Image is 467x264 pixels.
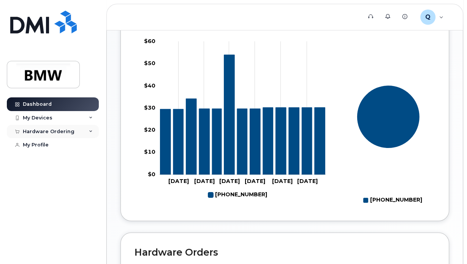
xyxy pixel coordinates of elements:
tspan: [DATE] [297,178,318,184]
tspan: $60 [144,38,155,45]
g: Series [356,85,420,148]
tspan: [DATE] [194,178,215,184]
tspan: $50 [144,60,155,67]
g: Legend [208,189,267,201]
h2: Hardware Orders [135,247,435,258]
g: 201-359-0707 [208,189,267,201]
tspan: $30 [144,104,155,111]
g: 201-359-0707 [160,55,325,175]
iframe: Messenger Launcher [434,231,461,258]
tspan: $40 [144,82,155,89]
span: Q [425,13,431,22]
g: Legend [363,194,422,207]
tspan: $0 [148,171,155,178]
g: Chart [356,85,422,207]
g: Chart [144,38,326,201]
tspan: [DATE] [272,178,293,184]
tspan: $10 [144,149,155,156]
tspan: $20 [144,126,155,133]
tspan: [DATE] [219,178,240,184]
div: QT36836 [415,10,449,25]
tspan: [DATE] [245,178,265,184]
tspan: [DATE] [168,178,189,184]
